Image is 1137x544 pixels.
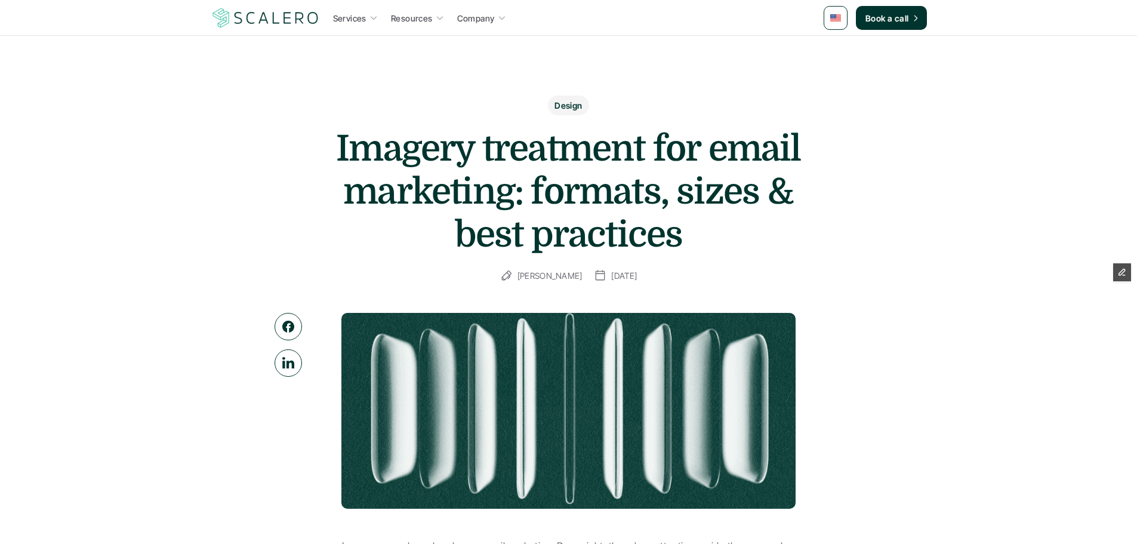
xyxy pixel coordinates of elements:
iframe: gist-messenger-bubble-iframe [1096,503,1125,532]
p: Book a call [865,12,909,24]
p: [DATE] [611,268,637,283]
p: Services [333,12,366,24]
h1: Imagery treatment for email marketing: formats, sizes & best practices [330,127,808,256]
p: Design [554,99,583,112]
p: Resources [391,12,433,24]
img: Scalero company logo [211,7,321,29]
button: Edit Framer Content [1113,263,1131,281]
a: Book a call [856,6,927,30]
p: Company [457,12,495,24]
p: [PERSON_NAME] [517,268,583,283]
